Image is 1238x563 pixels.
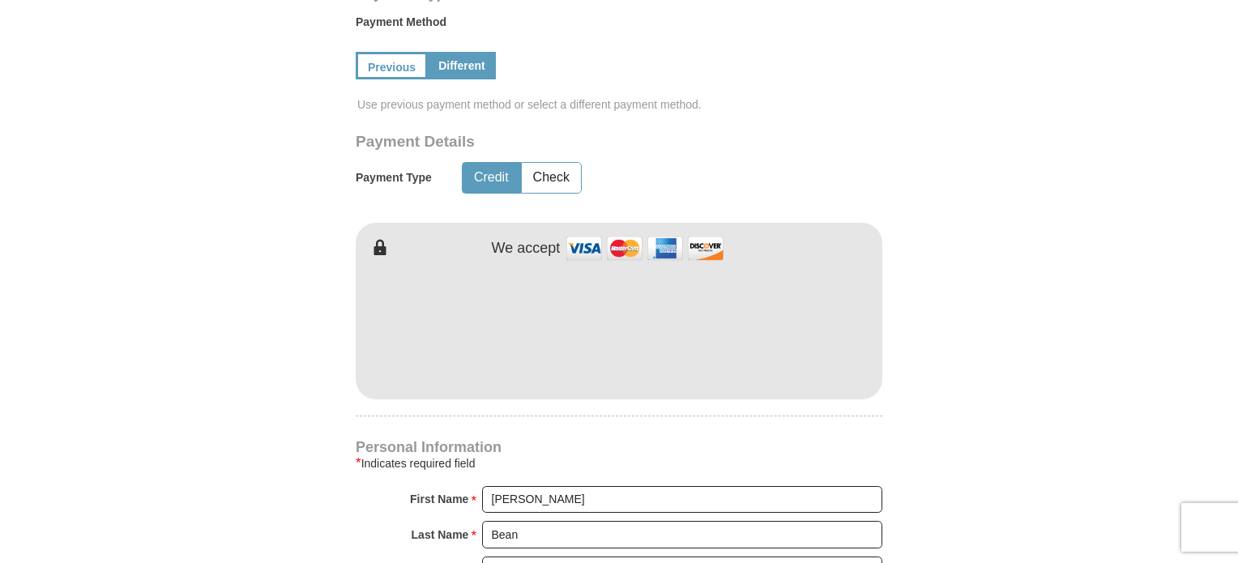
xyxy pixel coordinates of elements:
span: Use previous payment method or select a different payment method. [357,96,884,113]
button: Check [522,163,581,193]
div: Indicates required field [356,454,882,473]
h5: Payment Type [356,171,432,185]
a: Different [428,52,496,79]
h3: Payment Details [356,133,769,151]
a: Previous [356,52,428,79]
strong: Last Name [412,523,469,546]
img: credit cards accepted [564,231,726,266]
button: Credit [463,163,520,193]
label: Payment Method [356,14,882,38]
strong: First Name [410,488,468,510]
h4: Personal Information [356,441,882,454]
h4: We accept [492,240,561,258]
